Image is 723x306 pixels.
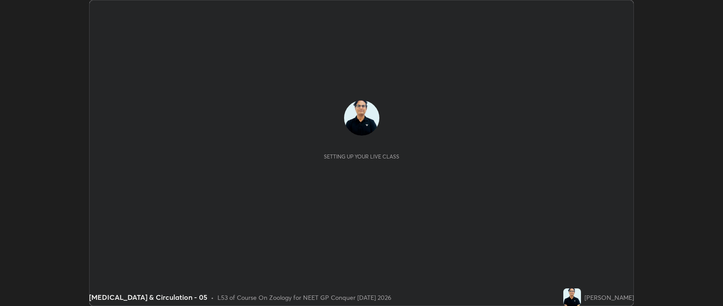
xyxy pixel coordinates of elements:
[89,292,207,302] div: [MEDICAL_DATA] & Circulation - 05
[344,100,379,136] img: 44dbf02e4033470aa5e07132136bfb12.jpg
[324,153,399,160] div: Setting up your live class
[584,293,634,302] div: [PERSON_NAME]
[211,293,214,302] div: •
[563,288,581,306] img: 44dbf02e4033470aa5e07132136bfb12.jpg
[217,293,391,302] div: L53 of Course On Zoology for NEET GP Conquer [DATE] 2026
